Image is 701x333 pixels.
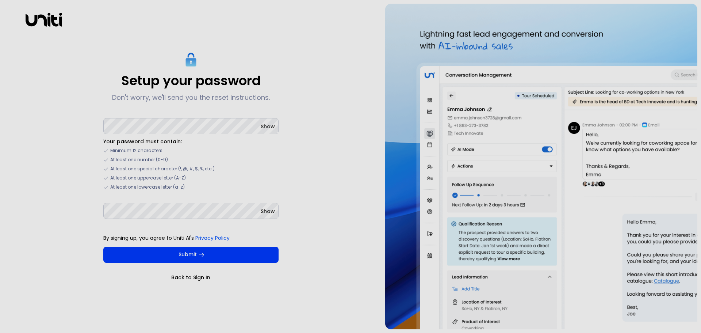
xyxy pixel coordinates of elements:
[261,123,275,130] button: Show
[110,156,168,163] span: At least one number (0-9)
[103,247,279,263] button: Submit
[195,234,230,242] a: Privacy Policy
[103,234,279,242] p: By signing up, you agree to Uniti AI's
[110,147,162,154] span: Minimum 12 characters
[385,4,697,329] img: auth-hero.png
[110,184,185,190] span: At least one lowercase letter (a-z)
[121,73,261,89] p: Setup your password
[110,175,186,181] span: At least one uppercase letter (A-Z)
[103,138,279,145] li: Your password must contain:
[103,274,279,281] a: Back to Sign In
[261,208,275,215] button: Show
[110,166,215,172] span: At least one special character (!, @, #, $, %, etc.)
[112,93,270,102] p: Don't worry, we'll send you the reset instructions.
